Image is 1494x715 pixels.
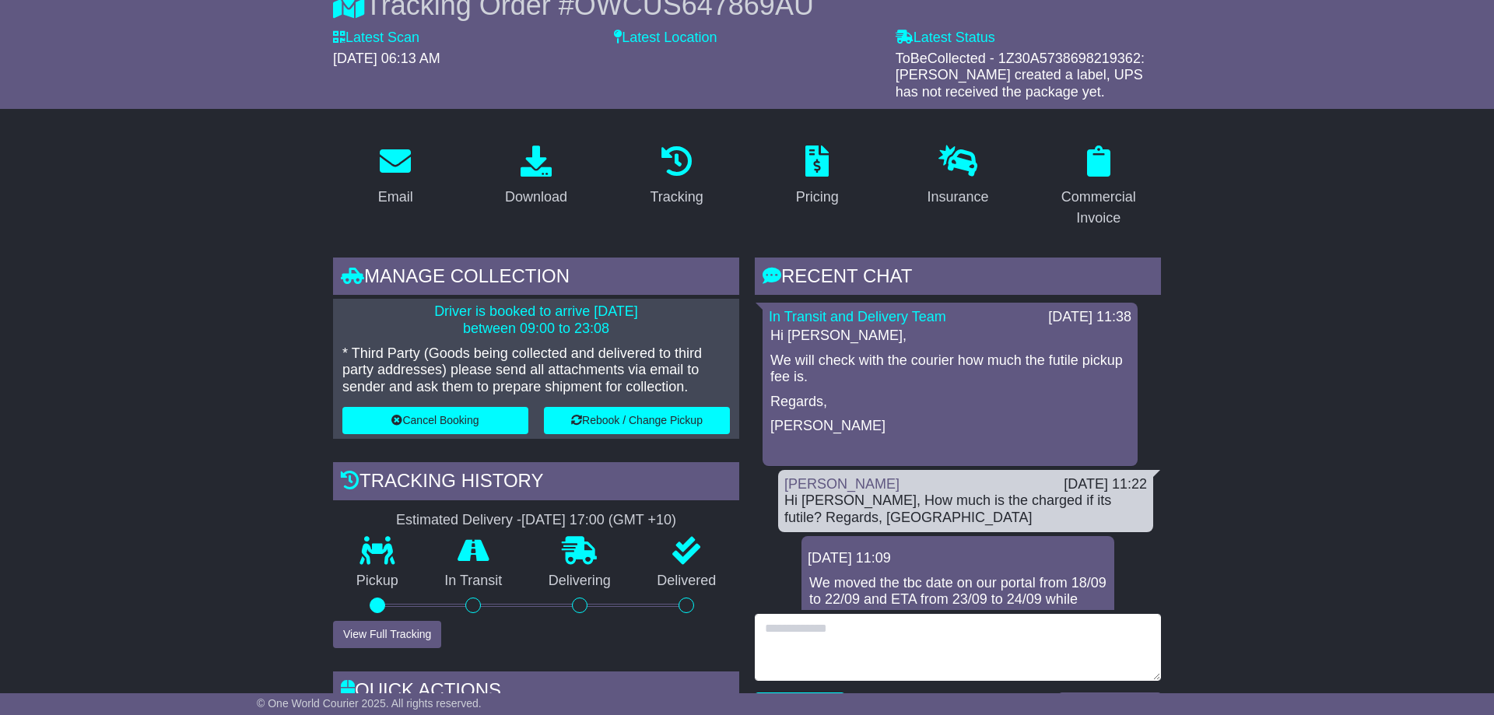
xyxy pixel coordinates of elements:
[808,550,1108,567] div: [DATE] 11:09
[896,51,1145,100] span: ToBeCollected - 1Z30A5738698219362: [PERSON_NAME] created a label, UPS has not received the packa...
[525,573,634,590] p: Delivering
[927,187,988,208] div: Insurance
[651,187,703,208] div: Tracking
[333,573,422,590] p: Pickup
[755,258,1161,300] div: RECENT CHAT
[640,140,714,213] a: Tracking
[333,621,441,648] button: View Full Tracking
[769,309,946,324] a: In Transit and Delivery Team
[770,352,1130,386] p: We will check with the courier how much the futile pickup fee is.
[784,476,900,492] a: [PERSON_NAME]
[368,140,423,213] a: Email
[257,697,482,710] span: © One World Courier 2025. All rights reserved.
[786,140,849,213] a: Pricing
[770,418,1130,435] p: [PERSON_NAME]
[634,573,740,590] p: Delivered
[333,30,419,47] label: Latest Scan
[1046,187,1151,229] div: Commercial Invoice
[770,394,1130,411] p: Regards,
[1048,309,1131,326] div: [DATE] 11:38
[333,512,739,529] div: Estimated Delivery -
[796,187,839,208] div: Pricing
[422,573,526,590] p: In Transit
[809,575,1106,626] p: We moved the tbc date on our portal from 18/09 to 22/09 and ETA from 23/09 to 24/09 while waiting...
[770,328,1130,345] p: Hi [PERSON_NAME],
[333,671,739,713] div: Quick Actions
[495,140,577,213] a: Download
[1064,476,1147,493] div: [DATE] 11:22
[333,51,440,66] span: [DATE] 06:13 AM
[544,407,730,434] button: Rebook / Change Pickup
[917,140,998,213] a: Insurance
[1036,140,1161,234] a: Commercial Invoice
[896,30,995,47] label: Latest Status
[614,30,717,47] label: Latest Location
[521,512,676,529] div: [DATE] 17:00 (GMT +10)
[505,187,567,208] div: Download
[342,303,730,337] p: Driver is booked to arrive [DATE] between 09:00 to 23:08
[784,492,1147,526] div: Hi [PERSON_NAME], How much is the charged if its futile? Regards, [GEOGRAPHIC_DATA]
[342,345,730,396] p: * Third Party (Goods being collected and delivered to third party addresses) please send all atta...
[333,462,739,504] div: Tracking history
[342,407,528,434] button: Cancel Booking
[378,187,413,208] div: Email
[333,258,739,300] div: Manage collection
